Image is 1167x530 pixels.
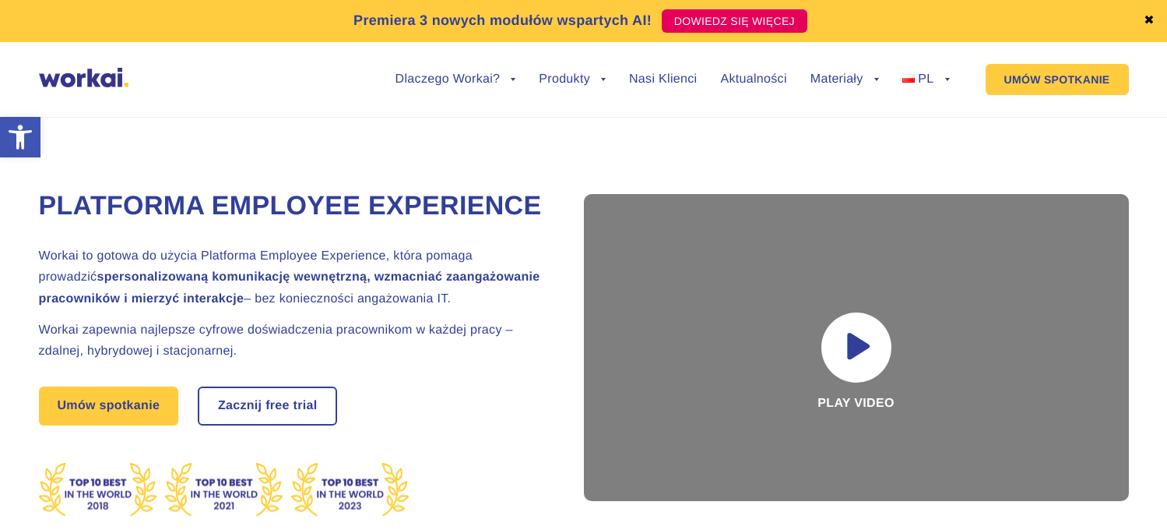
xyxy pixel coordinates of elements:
[918,72,933,86] span: PL
[986,64,1129,95] a: UMÓW SPOTKANIE
[662,9,807,33] a: DOWIEDZ SIĘ WIĘCEJ
[720,73,786,86] a: Aktualności
[39,189,545,224] h1: Platforma Employee Experience
[39,246,545,309] h2: Workai to gotowa do użycia Platforma Employee Experience, która pomaga prowadzić – bez koniecznoś...
[539,73,606,86] a: Produkty
[1144,15,1155,27] a: ✖
[39,320,545,362] h2: Workai zapewnia najlepsze cyfrowe doświadczenia pracownikom w każdej pracy – zdalnej, hybrydowej ...
[39,270,540,305] strong: spersonalizowaną komunikację wewnętrzną, wzmacniać zaangażowanie pracowników i mierzyć interakcje
[584,194,1129,501] div: Play video
[810,73,879,86] a: Materiały
[39,387,179,426] a: Umów spotkanie
[629,73,697,86] a: Nasi Klienci
[199,388,336,424] a: Zacznij free trial
[353,10,652,31] p: Premiera 3 nowych modułów wspartych AI!
[395,73,516,86] a: Dlaczego Workai?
